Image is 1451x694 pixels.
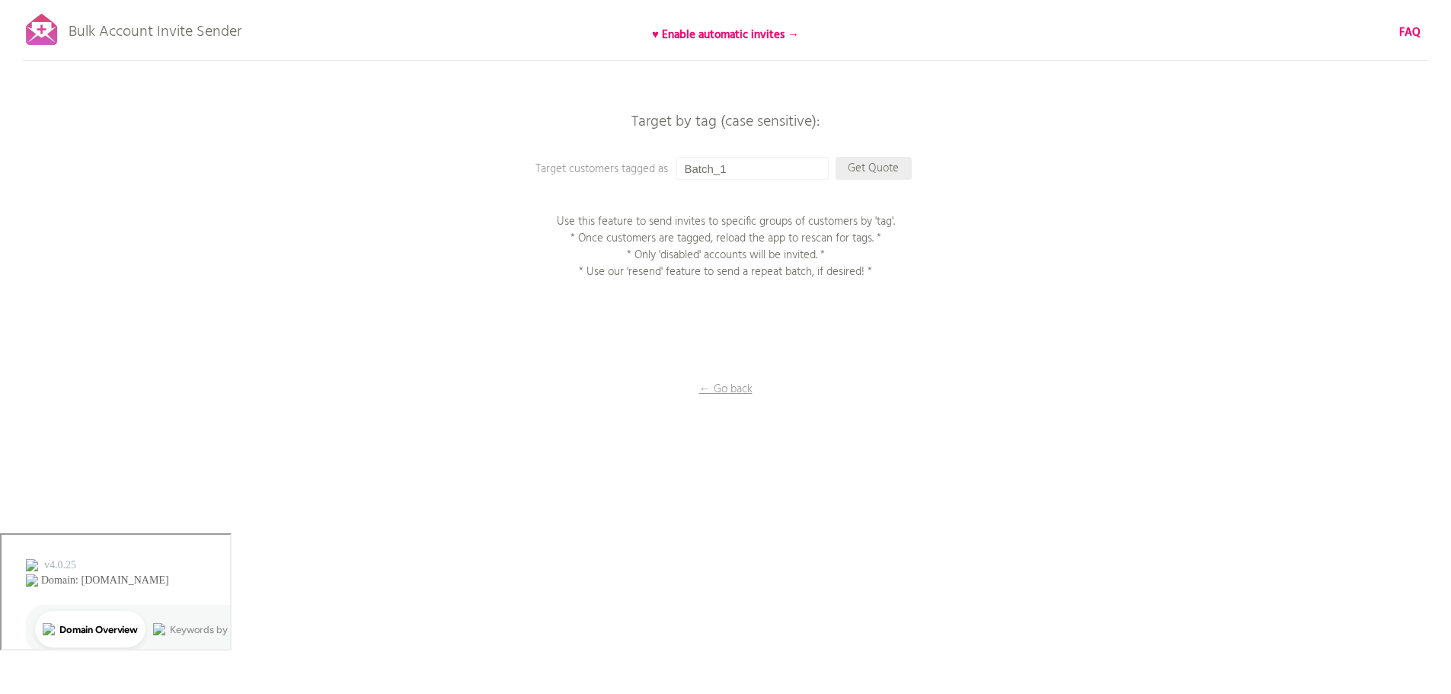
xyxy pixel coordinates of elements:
[652,26,799,44] b: ♥ Enable automatic invites →
[1399,24,1421,42] b: FAQ
[24,24,37,37] img: logo_orange.svg
[40,40,168,52] div: Domain: [DOMAIN_NAME]
[535,213,916,280] p: Use this feature to send invites to specific groups of customers by 'tag'. * Once customers are t...
[650,381,802,398] p: ← Go back
[168,90,257,100] div: Keywords by Traffic
[676,157,829,180] input: Enter a tag...
[69,9,241,47] p: Bulk Account Invite Sender
[58,90,136,100] div: Domain Overview
[1399,24,1421,41] a: FAQ
[535,161,840,177] p: Target customers tagged as
[836,157,912,180] p: Get Quote
[43,24,75,37] div: v 4.0.25
[497,114,954,130] p: Target by tag (case sensitive):
[41,88,53,101] img: tab_domain_overview_orange.svg
[152,88,164,101] img: tab_keywords_by_traffic_grey.svg
[24,40,37,52] img: website_grey.svg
